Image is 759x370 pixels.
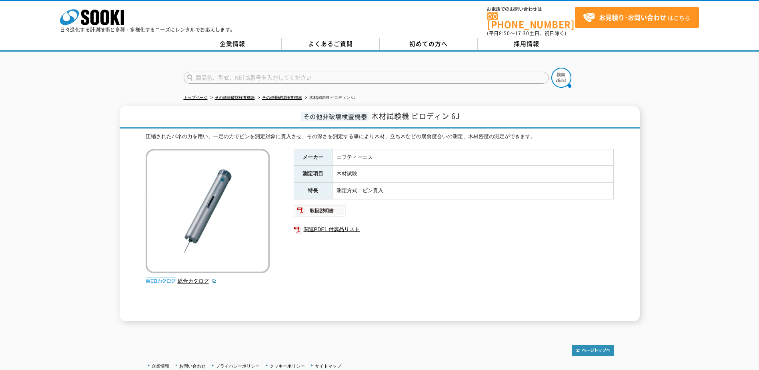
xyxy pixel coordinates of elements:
[146,149,270,273] img: 木材試験機 ピロディン 6J
[294,209,346,215] a: 取扱説明書
[315,364,341,368] a: サイトマップ
[184,38,282,50] a: 企業情報
[332,183,613,199] td: 測定方式：ピン貫入
[294,166,332,183] th: 測定項目
[583,12,690,24] span: はこちら
[184,95,208,100] a: トップページ
[487,12,575,29] a: [PHONE_NUMBER]
[262,95,302,100] a: その他非破壊検査機器
[60,27,235,32] p: 日々進化する計測技術と多種・多様化するニーズにレンタルでお応えします。
[575,7,699,28] a: お見積り･お問い合わせはこちら
[515,30,529,37] span: 17:30
[572,345,614,356] img: トップページへ
[152,364,169,368] a: 企業情報
[371,111,460,121] span: 木材試験機 ピロディン 6J
[146,133,614,141] div: 圧縮されたバネの力を用い、一定の力でピンを測定対象に貫入させ、その深さを測定する事により木材、立ち木などの腐食度合いの測定、木材密度の測定ができます。
[216,364,260,368] a: プライバシーポリシー
[380,38,478,50] a: 初めての方へ
[270,364,305,368] a: クッキーポリシー
[178,278,217,284] a: 総合カタログ
[184,72,549,84] input: 商品名、型式、NETIS番号を入力してください
[478,38,576,50] a: 採用情報
[294,224,614,235] a: 関連PDF1 付属品リスト
[146,277,176,285] img: webカタログ
[294,204,346,217] img: 取扱説明書
[332,149,613,166] td: エフティーエス
[332,166,613,183] td: 木材試験
[599,12,666,22] strong: お見積り･お問い合わせ
[409,39,448,48] span: 初めての方へ
[551,68,571,88] img: btn_search.png
[179,364,206,368] a: お問い合わせ
[499,30,510,37] span: 8:50
[303,94,356,102] li: 木材試験機 ピロディン 6J
[294,183,332,199] th: 特長
[487,30,566,37] span: (平日 ～ 土日、祝日除く)
[487,7,575,12] span: お電話でのお問い合わせは
[294,149,332,166] th: メーカー
[301,112,369,121] span: その他非破壊検査機器
[215,95,255,100] a: その他非破壊検査機器
[282,38,380,50] a: よくあるご質問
